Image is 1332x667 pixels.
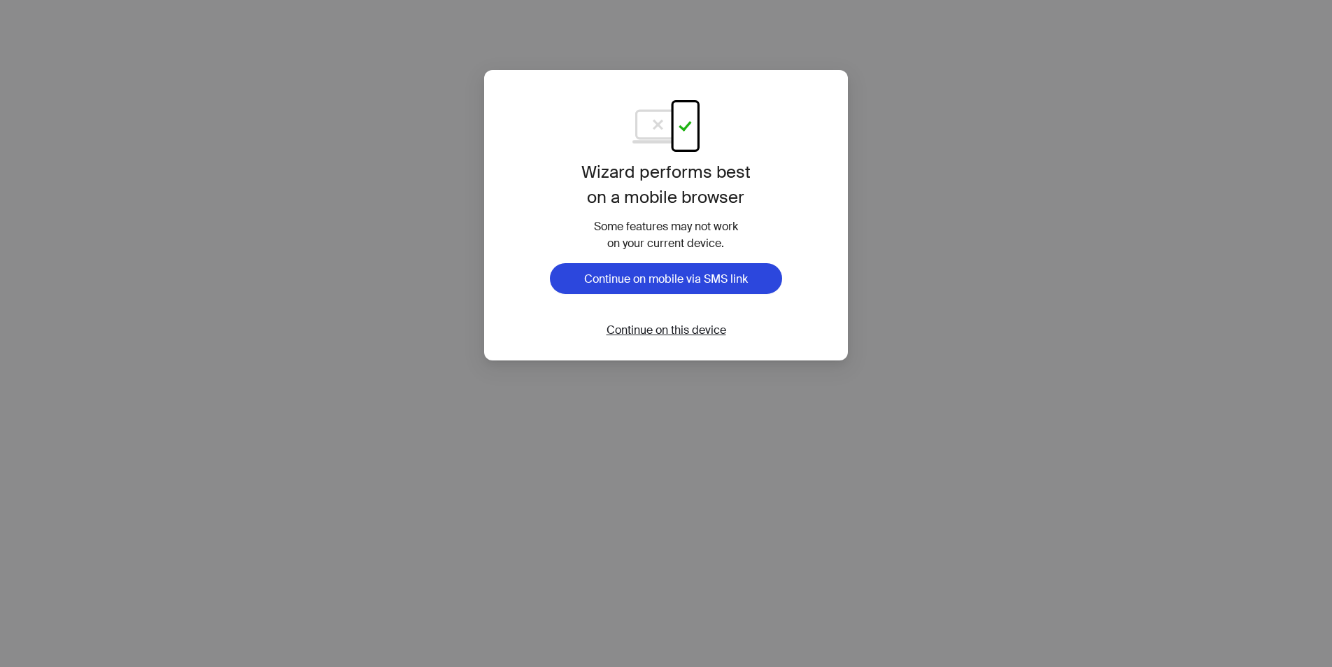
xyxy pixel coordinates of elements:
h1: Wizard performs best on a mobile browser [539,160,794,210]
div: Some features may not work on your current device. [539,218,794,252]
button: Continue on mobile via SMS link [550,263,782,294]
span: Continue on mobile via SMS link [584,272,748,286]
button: Continue on this device [595,322,737,338]
span: Continue on this device [607,323,726,337]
